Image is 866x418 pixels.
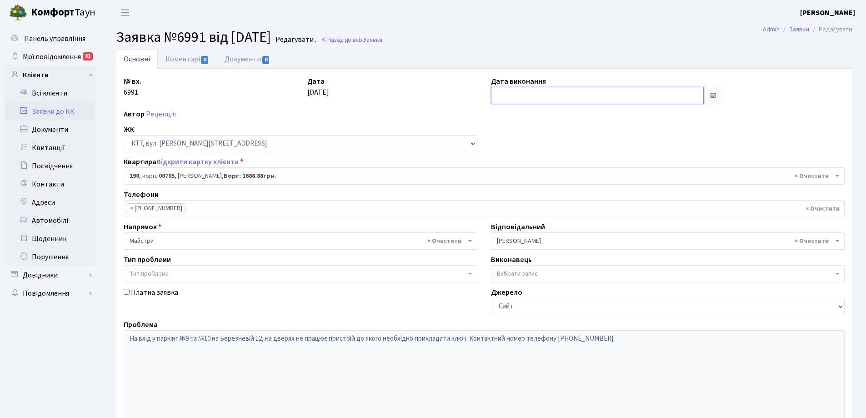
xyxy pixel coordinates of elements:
label: Дата виконання [491,76,546,87]
span: Вибрати запис [497,269,538,278]
label: Напрямок [124,222,161,232]
a: Квитанції [5,139,95,157]
span: Коровін О.Д. [491,232,845,250]
a: Щоденник [5,230,95,248]
span: Заявки [363,35,382,44]
a: Назад до всіхЗаявки [321,35,382,44]
button: Переключити навігацію [114,5,136,20]
a: Мої повідомлення81 [5,48,95,66]
label: Джерело [491,287,522,298]
label: Проблема [124,319,158,330]
a: Заявки [789,25,809,34]
b: [PERSON_NAME] [800,8,855,18]
small: Редагувати . [274,35,316,44]
span: Коровін О.Д. [497,237,833,246]
label: Дата [307,76,325,87]
a: Документи [217,50,278,69]
a: Посвідчення [5,157,95,175]
span: Видалити всі елементи [806,204,840,213]
span: 0 [201,56,208,64]
span: <b>190</b>, корп.: <b>00705</b>, Колесник Катерина Юріївна, <b>Борг: 1686.88грн.</b> [124,167,845,185]
span: Заявка №6991 від [DATE] [116,27,271,48]
label: ЖК [124,124,134,135]
a: Порушення [5,248,95,266]
span: Таун [31,5,95,20]
label: Тип проблеми [124,254,171,265]
a: Повідомлення [5,284,95,302]
a: Панель управління [5,30,95,48]
b: Борг: 1686.88грн. [224,171,276,181]
span: Майстри [130,237,466,246]
li: Редагувати [809,25,852,35]
label: Автор [124,109,145,120]
span: Панель управління [24,34,85,44]
a: Відкрити картку клієнта [156,157,239,167]
label: Відповідальний [491,222,545,232]
span: 0 [262,56,270,64]
label: Платна заявка [131,287,178,298]
a: Admin [763,25,780,34]
a: Заявки до КК [5,102,95,121]
img: logo.png [9,4,27,22]
a: Рецепція [146,109,176,119]
span: Видалити всі елементи [795,171,829,181]
span: Мої повідомлення [23,52,81,62]
a: Клієнти [5,66,95,84]
b: 00705 [159,171,175,181]
span: Майстри [124,232,477,250]
span: Тип проблеми [130,269,169,278]
a: Документи [5,121,95,139]
b: Комфорт [31,5,75,20]
a: [PERSON_NAME] [800,7,855,18]
div: [DATE] [300,76,484,104]
label: Виконавець [491,254,532,265]
a: Всі клієнти [5,84,95,102]
label: Телефони [124,189,159,200]
div: 81 [83,52,93,60]
nav: breadcrumb [749,20,866,39]
a: Коментарі [158,50,217,69]
a: Контакти [5,175,95,193]
label: Квартира [124,156,243,167]
a: Довідники [5,266,95,284]
a: Автомобілі [5,212,95,230]
span: Видалити всі елементи [795,237,829,246]
div: 6991 [117,76,300,104]
label: № вх. [124,76,141,87]
b: 190 [130,171,139,181]
span: <b>190</b>, корп.: <b>00705</b>, Колесник Катерина Юріївна, <b>Борг: 1686.88грн.</b> [130,171,833,181]
span: Видалити всі елементи [427,237,461,246]
li: +380731230598 [127,203,185,213]
a: Адреси [5,193,95,212]
a: Основні [116,50,158,69]
span: × [130,204,133,213]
